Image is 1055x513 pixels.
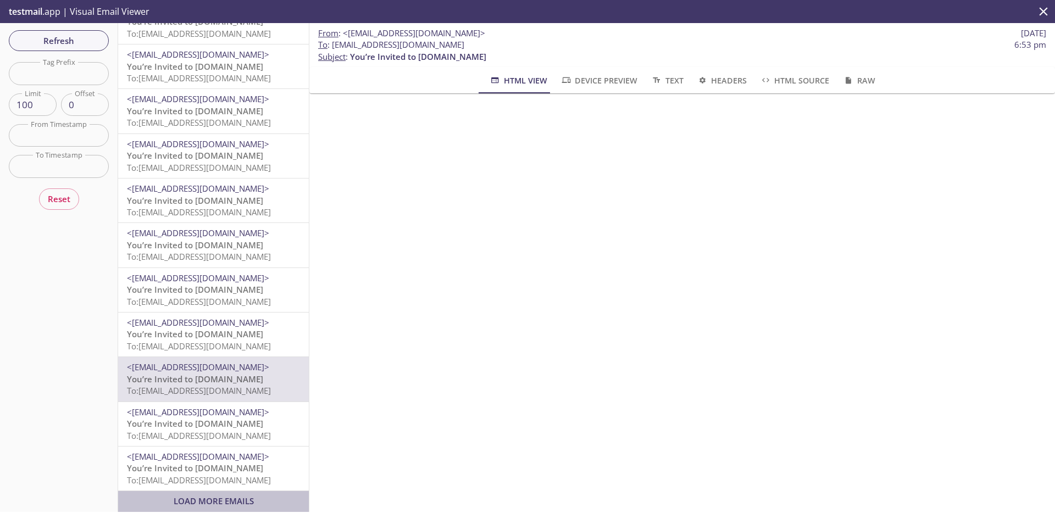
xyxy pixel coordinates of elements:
span: To: [EMAIL_ADDRESS][DOMAIN_NAME] [127,207,271,218]
span: <[EMAIL_ADDRESS][DOMAIN_NAME]> [127,406,269,417]
span: You’re Invited to [DOMAIN_NAME] [127,462,263,473]
span: <[EMAIL_ADDRESS][DOMAIN_NAME]> [127,451,269,462]
span: You’re Invited to [DOMAIN_NAME] [127,61,263,72]
span: To: [EMAIL_ADDRESS][DOMAIN_NAME] [127,341,271,352]
span: To: [EMAIL_ADDRESS][DOMAIN_NAME] [127,296,271,307]
span: You’re Invited to [DOMAIN_NAME] [127,373,263,384]
span: Headers [697,74,747,87]
span: 6:53 pm [1014,39,1046,51]
div: Load More Emails [118,491,309,511]
span: You’re Invited to [DOMAIN_NAME] [127,418,263,429]
div: <[EMAIL_ADDRESS][DOMAIN_NAME]>You’re Invited to [DOMAIN_NAME]To:[EMAIL_ADDRESS][DOMAIN_NAME] [118,402,309,446]
div: <[EMAIL_ADDRESS][DOMAIN_NAME]>You’re Invited to [DOMAIN_NAME]To:[EMAIL_ADDRESS][DOMAIN_NAME] [118,357,309,401]
span: Load More Emails [174,495,254,506]
span: <[EMAIL_ADDRESS][DOMAIN_NAME]> [127,227,269,238]
span: To: [EMAIL_ADDRESS][DOMAIN_NAME] [127,385,271,396]
span: : [EMAIL_ADDRESS][DOMAIN_NAME] [318,39,464,51]
span: Subject [318,51,346,62]
div: <[EMAIL_ADDRESS][DOMAIN_NAME]>You’re Invited to [DOMAIN_NAME]To:[EMAIL_ADDRESS][DOMAIN_NAME] [118,44,309,88]
div: <[EMAIL_ADDRESS][DOMAIN_NAME]>You’re Invited to [DOMAIN_NAME]To:[EMAIL_ADDRESS][DOMAIN_NAME] [118,223,309,267]
div: <[EMAIL_ADDRESS][DOMAIN_NAME]>You’re Invited to [DOMAIN_NAME]To:[EMAIL_ADDRESS][DOMAIN_NAME] [118,447,309,490]
button: Reset [39,188,79,209]
span: <[EMAIL_ADDRESS][DOMAIN_NAME]> [127,272,269,283]
span: To: [EMAIL_ADDRESS][DOMAIN_NAME] [127,430,271,441]
span: HTML View [489,74,547,87]
button: Refresh [9,30,109,51]
span: <[EMAIL_ADDRESS][DOMAIN_NAME]> [127,317,269,328]
span: Text [651,74,683,87]
div: <[EMAIL_ADDRESS][DOMAIN_NAME]>You’re Invited to [DOMAIN_NAME]To:[EMAIL_ADDRESS][DOMAIN_NAME] [118,89,309,133]
span: To: [EMAIL_ADDRESS][DOMAIN_NAME] [127,117,271,128]
span: You’re Invited to [DOMAIN_NAME] [127,195,263,206]
span: To: [EMAIL_ADDRESS][DOMAIN_NAME] [127,73,271,83]
span: To: [EMAIL_ADDRESS][DOMAIN_NAME] [127,162,271,173]
span: Reset [48,192,70,206]
span: To [318,39,327,50]
span: Raw [842,74,875,87]
span: HTML Source [760,74,829,87]
span: Device Preview [560,74,637,87]
span: You’re Invited to [DOMAIN_NAME] [350,51,486,62]
span: You’re Invited to [DOMAIN_NAME] [127,105,263,116]
span: <[EMAIL_ADDRESS][DOMAIN_NAME]> [127,361,269,372]
span: Refresh [18,34,100,48]
span: <[EMAIL_ADDRESS][DOMAIN_NAME]> [343,27,485,38]
span: <[EMAIL_ADDRESS][DOMAIN_NAME]> [127,138,269,149]
div: <[EMAIL_ADDRESS][DOMAIN_NAME]>You’re Invited to [DOMAIN_NAME]To:[EMAIL_ADDRESS][DOMAIN_NAME] [118,268,309,312]
span: <[EMAIL_ADDRESS][DOMAIN_NAME]> [127,183,269,194]
span: You’re Invited to [DOMAIN_NAME] [127,284,263,295]
span: To: [EMAIL_ADDRESS][DOMAIN_NAME] [127,28,271,39]
span: You’re Invited to [DOMAIN_NAME] [127,150,263,161]
span: You’re Invited to [DOMAIN_NAME] [127,328,263,339]
span: testmail [9,5,42,18]
span: : [318,27,485,39]
span: From [318,27,338,38]
span: <[EMAIL_ADDRESS][DOMAIN_NAME]> [127,93,269,104]
span: You’re Invited to [DOMAIN_NAME] [127,239,263,250]
span: To: [EMAIL_ADDRESS][DOMAIN_NAME] [127,251,271,262]
div: <[EMAIL_ADDRESS][DOMAIN_NAME]>You’re Invited to [DOMAIN_NAME]To:[EMAIL_ADDRESS][DOMAIN_NAME] [118,179,309,222]
div: <[EMAIL_ADDRESS][DOMAIN_NAME]>You’re Invited to [DOMAIN_NAME]To:[EMAIL_ADDRESS][DOMAIN_NAME] [118,134,309,178]
div: <[EMAIL_ADDRESS][DOMAIN_NAME]>You’re Invited to [DOMAIN_NAME]To:[EMAIL_ADDRESS][DOMAIN_NAME] [118,313,309,356]
span: <[EMAIL_ADDRESS][DOMAIN_NAME]> [127,49,269,60]
p: : [318,39,1046,63]
span: To: [EMAIL_ADDRESS][DOMAIN_NAME] [127,475,271,486]
span: [DATE] [1021,27,1046,39]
